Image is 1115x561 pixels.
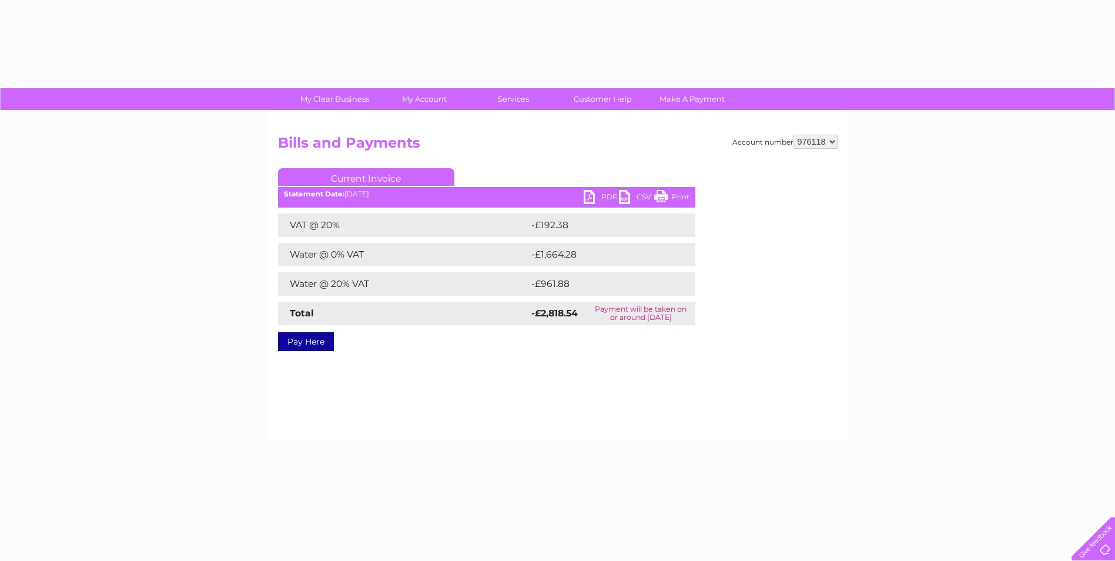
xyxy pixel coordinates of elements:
a: My Clear Business [286,88,383,110]
strong: -£2,818.54 [531,308,578,319]
div: Account number [732,135,838,149]
td: Water @ 0% VAT [278,243,528,266]
h2: Bills and Payments [278,135,838,157]
td: -£961.88 [528,272,676,296]
a: Print [654,190,689,207]
a: CSV [619,190,654,207]
td: Water @ 20% VAT [278,272,528,296]
a: Services [465,88,562,110]
td: -£192.38 [528,213,675,237]
td: -£1,664.28 [528,243,678,266]
a: Make A Payment [644,88,741,110]
td: Payment will be taken on or around [DATE] [587,302,695,325]
strong: Total [290,308,314,319]
a: Customer Help [554,88,651,110]
div: [DATE] [278,190,695,198]
b: Statement Date: [284,189,344,198]
td: VAT @ 20% [278,213,528,237]
a: PDF [584,190,619,207]
a: Current Invoice [278,168,454,186]
a: Pay Here [278,332,334,351]
a: My Account [376,88,473,110]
